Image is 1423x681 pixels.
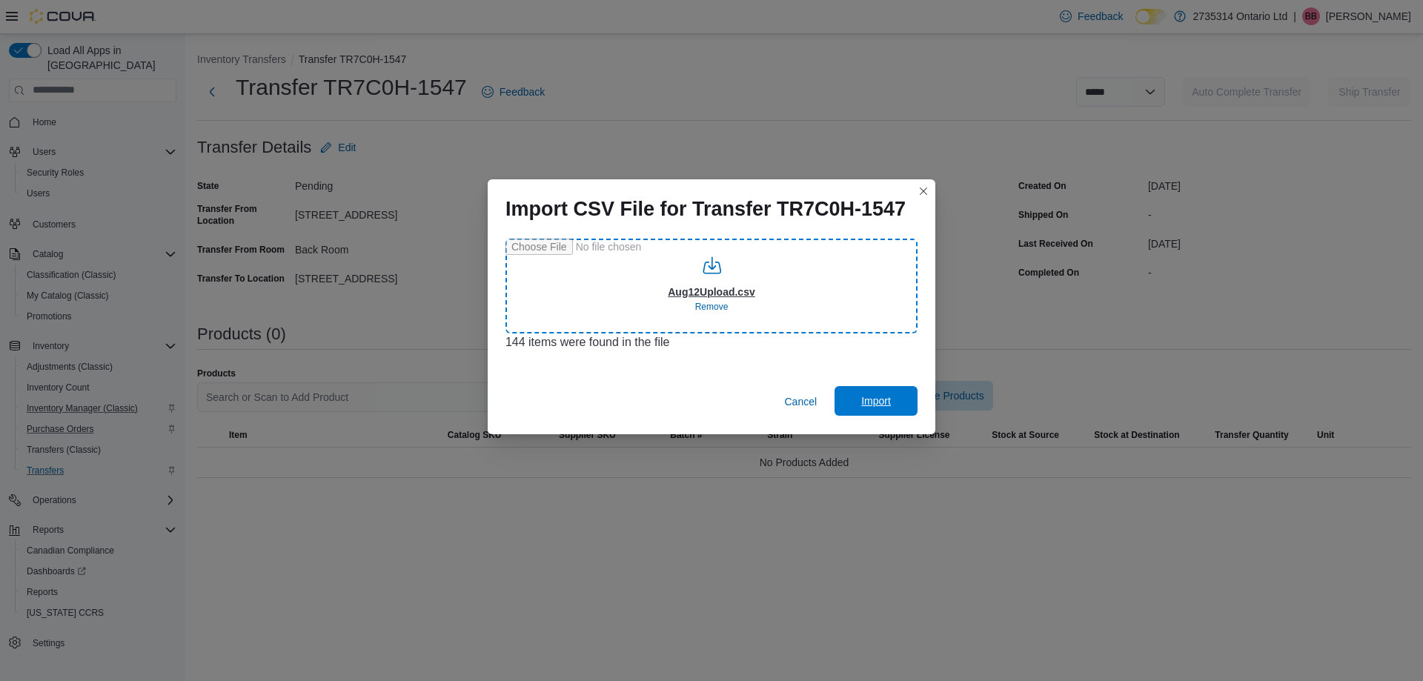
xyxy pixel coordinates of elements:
span: Import [861,393,891,408]
span: Remove [695,301,729,313]
div: 144 items were found in the file [505,333,918,351]
button: Clear selected files [689,298,734,316]
span: Cancel [784,394,817,409]
button: Import [835,386,918,416]
h1: Import CSV File for Transfer TR7C0H-1547 [505,197,906,221]
button: Cancel [778,387,823,416]
button: Closes this modal window [915,182,932,200]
